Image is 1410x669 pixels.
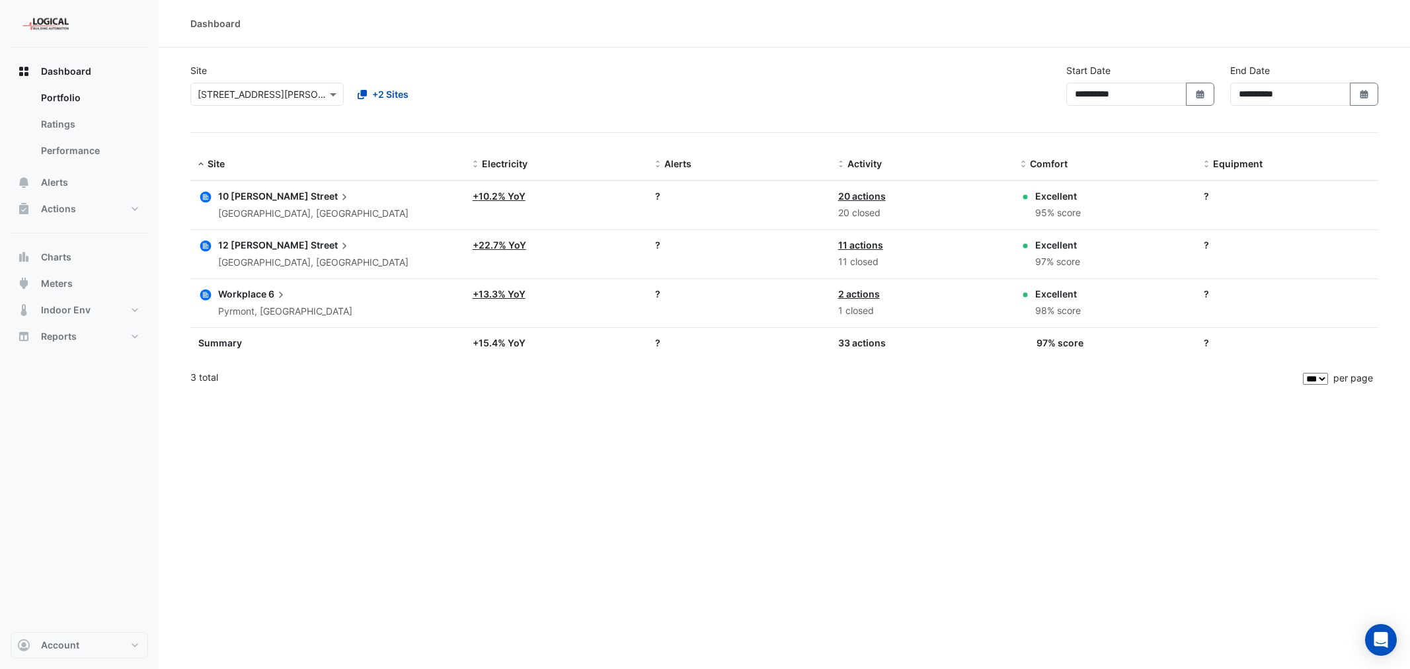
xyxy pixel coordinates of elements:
span: Account [41,639,79,652]
button: Indoor Env [11,297,148,323]
a: 20 actions [838,190,886,202]
div: Excellent [1035,238,1080,252]
button: Reports [11,323,148,350]
fa-icon: Select Date [1358,89,1370,100]
div: 97% score [1035,255,1080,270]
div: ? [1204,238,1370,252]
span: Equipment [1213,158,1263,169]
span: Alerts [41,176,68,189]
span: per page [1333,372,1373,383]
label: Start Date [1066,63,1111,77]
fa-icon: Select Date [1195,89,1206,100]
div: Dashboard [11,85,148,169]
a: Performance [30,138,148,164]
span: 10 [PERSON_NAME] [218,190,309,202]
app-icon: Indoor Env [17,303,30,317]
a: 11 actions [838,239,883,251]
div: Pyrmont, [GEOGRAPHIC_DATA] [218,304,352,319]
button: +2 Sites [349,83,417,106]
div: 33 actions [838,336,1005,350]
div: 98% score [1035,303,1081,319]
button: Meters [11,270,148,297]
div: ? [655,238,822,252]
div: ? [1204,287,1370,301]
div: [GEOGRAPHIC_DATA], [GEOGRAPHIC_DATA] [218,255,409,270]
span: Activity [847,158,882,169]
div: 97% score [1037,336,1083,350]
app-icon: Charts [17,251,30,264]
button: Account [11,632,148,658]
div: Excellent [1035,189,1081,203]
div: 95% score [1035,206,1081,221]
button: Actions [11,196,148,222]
img: Company Logo [16,11,75,37]
span: Reports [41,330,77,343]
span: Street [311,189,351,204]
span: Indoor Env [41,303,91,317]
div: Open Intercom Messenger [1365,624,1397,656]
span: Workplace [218,288,266,299]
div: Dashboard [190,17,241,30]
span: Summary [198,337,242,348]
span: Street [311,238,351,253]
app-icon: Alerts [17,176,30,189]
span: 6 [268,287,288,301]
a: 2 actions [838,288,880,299]
div: ? [1204,336,1370,350]
app-icon: Meters [17,277,30,290]
div: ? [655,189,822,203]
span: Comfort [1030,158,1068,169]
span: Dashboard [41,65,91,78]
label: Site [190,63,207,77]
a: +13.3% YoY [473,288,526,299]
span: Charts [41,251,71,264]
app-icon: Dashboard [17,65,30,78]
span: +2 Sites [372,87,409,101]
span: 12 [PERSON_NAME] [218,239,309,251]
app-icon: Actions [17,202,30,216]
span: Meters [41,277,73,290]
a: Portfolio [30,85,148,111]
span: Alerts [664,158,691,169]
div: ? [1204,189,1370,203]
a: +10.2% YoY [473,190,526,202]
span: Electricity [482,158,528,169]
div: + 15.4% YoY [473,336,639,350]
div: 20 closed [838,206,1005,221]
app-icon: Reports [17,330,30,343]
span: Actions [41,202,76,216]
a: +22.7% YoY [473,239,526,251]
div: ? [655,287,822,301]
a: Ratings [30,111,148,138]
div: 11 closed [838,255,1005,270]
div: [GEOGRAPHIC_DATA], [GEOGRAPHIC_DATA] [218,206,409,221]
div: 1 closed [838,303,1005,319]
button: Alerts [11,169,148,196]
div: Excellent [1035,287,1081,301]
label: End Date [1230,63,1270,77]
div: ? [655,336,822,350]
div: 3 total [190,361,1300,394]
button: Dashboard [11,58,148,85]
button: Charts [11,244,148,270]
span: Site [208,158,225,169]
